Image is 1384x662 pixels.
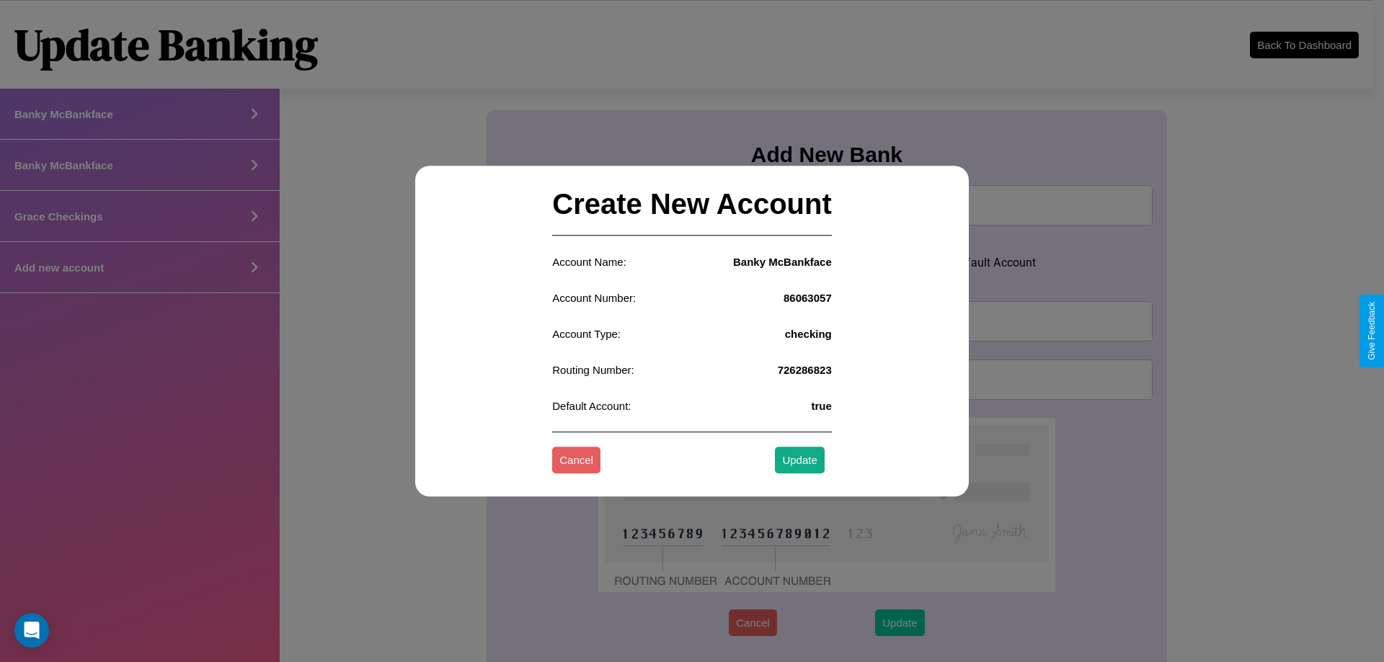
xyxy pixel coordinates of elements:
p: Account Type: [552,324,621,344]
div: Open Intercom Messenger [14,613,49,648]
p: Account Number: [552,288,636,308]
h4: 86063057 [784,292,832,304]
h4: true [811,400,831,412]
button: Cancel [552,447,600,474]
p: Account Name: [552,252,626,272]
p: Default Account: [552,396,631,416]
div: Give Feedback [1367,302,1377,360]
button: Update [775,447,824,474]
h4: Banky McBankface [733,256,832,268]
h4: 726286823 [778,364,832,376]
h4: checking [785,328,832,340]
p: Routing Number: [552,360,634,380]
h2: Create New Account [552,174,832,236]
